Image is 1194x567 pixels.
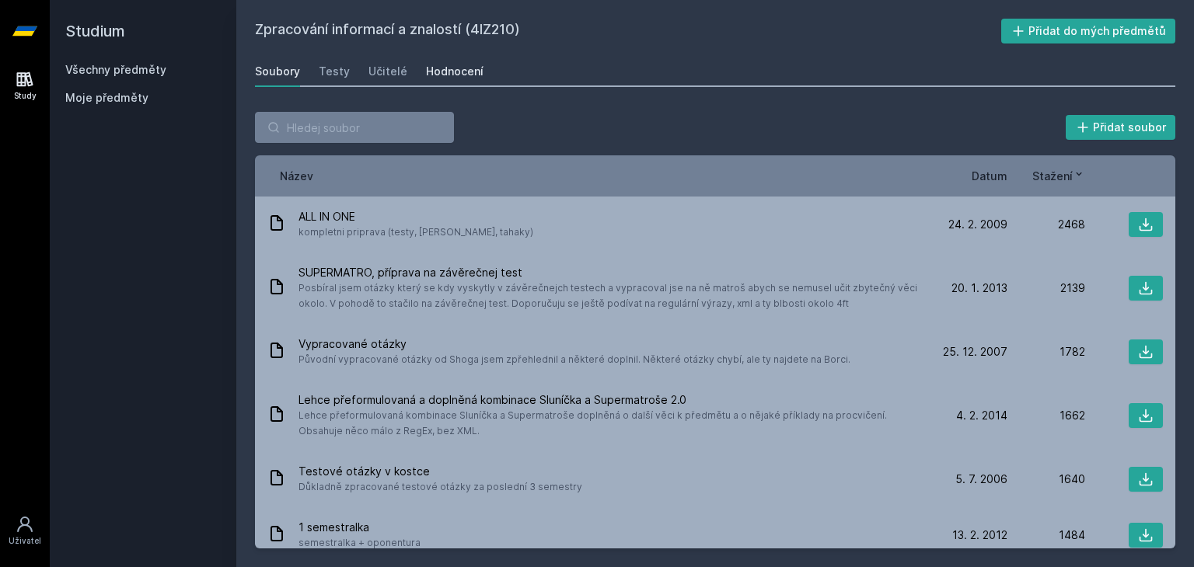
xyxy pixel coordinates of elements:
span: Důkladně zpracované testové otázky za poslední 3 semestry [298,479,582,495]
button: Stažení [1032,168,1085,184]
span: ALL IN ONE [298,209,533,224]
a: Study [3,62,47,110]
span: Stažení [1032,168,1073,184]
div: Uživatel [9,535,41,547]
span: kompletni priprava (testy, [PERSON_NAME], tahaky) [298,224,533,240]
button: Přidat do mých předmětů [1001,19,1176,43]
div: 1782 [1007,344,1085,360]
span: 1 semestralka [298,520,421,535]
a: Učitelé [368,56,407,87]
div: 1640 [1007,471,1085,487]
span: Lehce přeformulovaná a doplněná kombinace Sluníčka a Supermatroše 2.0 [298,392,923,408]
span: Lehce přeformulovaná kombinace Sluníčka a Supermatroše doplněná o další věci k předmětu a o nějak... [298,408,923,439]
a: Všechny předměty [65,63,166,76]
a: Testy [319,56,350,87]
span: Původní vypracované otázky od Shoga jsem zpřehlednil a některé doplnil. Některé otázky chybí, ale... [298,352,850,367]
div: Testy [319,64,350,79]
span: 20. 1. 2013 [951,280,1007,296]
span: SUPERMATRO, příprava na závěrečnej test [298,265,923,280]
a: Uživatel [3,507,47,555]
div: Učitelé [368,64,407,79]
div: Study [14,90,37,102]
span: Posbíral jsem otázky který se kdy vyskytly v závěrečnejch testech a vypracoval jse na ně matroš a... [298,280,923,311]
div: 2468 [1007,217,1085,232]
div: 2139 [1007,280,1085,296]
span: Testové otázky v kostce [298,464,582,479]
span: Moje předměty [65,90,148,106]
div: Hodnocení [426,64,484,79]
a: Soubory [255,56,300,87]
div: 1662 [1007,408,1085,423]
div: Soubory [255,64,300,79]
span: 24. 2. 2009 [948,217,1007,232]
span: 5. 7. 2006 [955,471,1007,487]
input: Hledej soubor [255,112,454,143]
a: Hodnocení [426,56,484,87]
h2: Zpracování informací a znalostí (4IZ210) [255,19,1001,43]
span: 13. 2. 2012 [952,527,1007,543]
button: Název [280,168,313,184]
div: 1484 [1007,527,1085,543]
span: 25. 12. 2007 [943,344,1007,360]
button: Přidat soubor [1066,115,1176,140]
button: Datum [972,168,1007,184]
span: 4. 2. 2014 [956,408,1007,423]
span: semestralka + oponentura [298,535,421,551]
span: Vypracované otázky [298,336,850,352]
